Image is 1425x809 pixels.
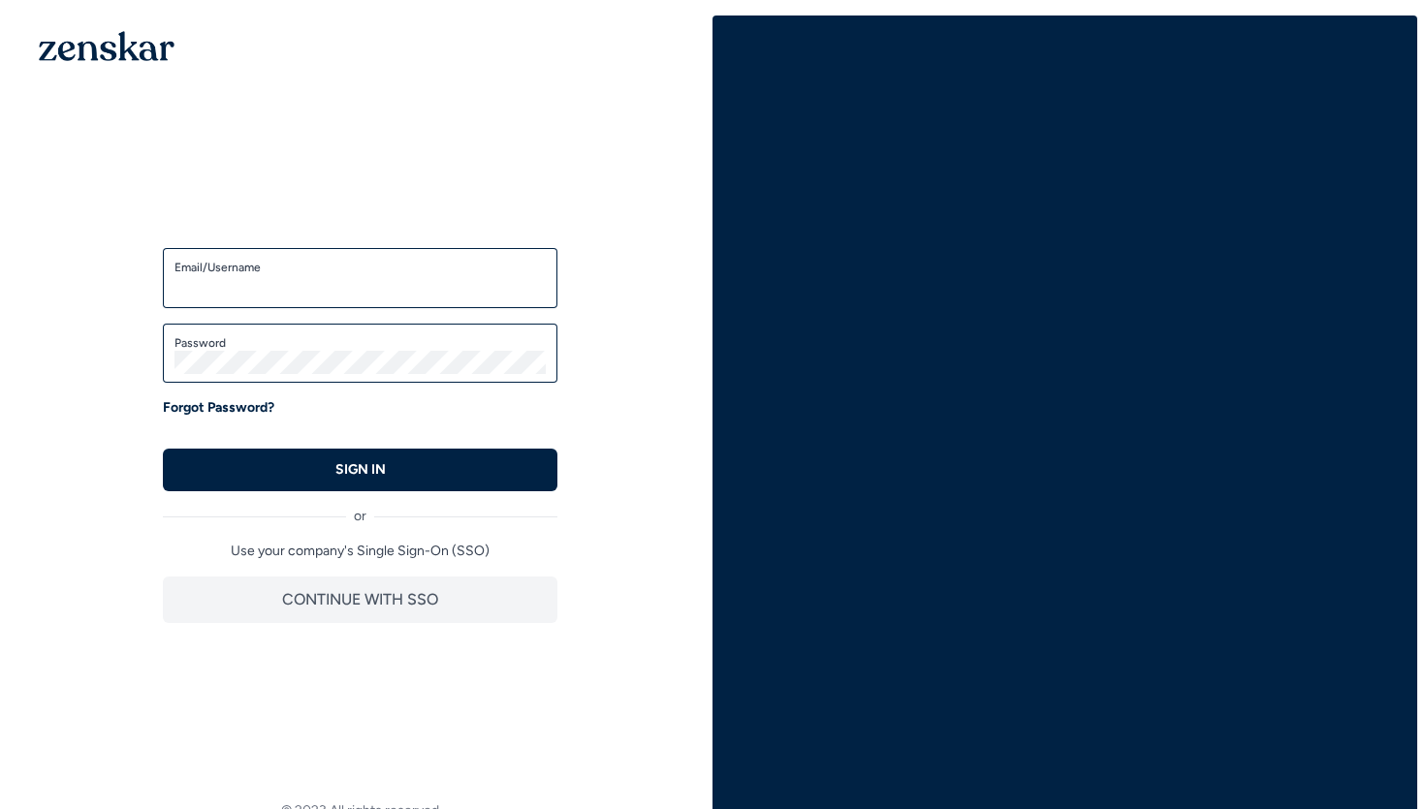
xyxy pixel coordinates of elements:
button: CONTINUE WITH SSO [163,576,557,623]
div: or [163,491,557,526]
label: Password [174,335,546,351]
img: 1OGAJ2xQqyY4LXKgY66KYq0eOWRCkrZdAb3gUhuVAqdWPZE9SRJmCz+oDMSn4zDLXe31Ii730ItAGKgCKgCCgCikA4Av8PJUP... [39,31,174,61]
p: Use your company's Single Sign-On (SSO) [163,542,557,561]
p: SIGN IN [335,460,386,480]
a: Forgot Password? [163,398,274,418]
button: SIGN IN [163,449,557,491]
label: Email/Username [174,260,546,275]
